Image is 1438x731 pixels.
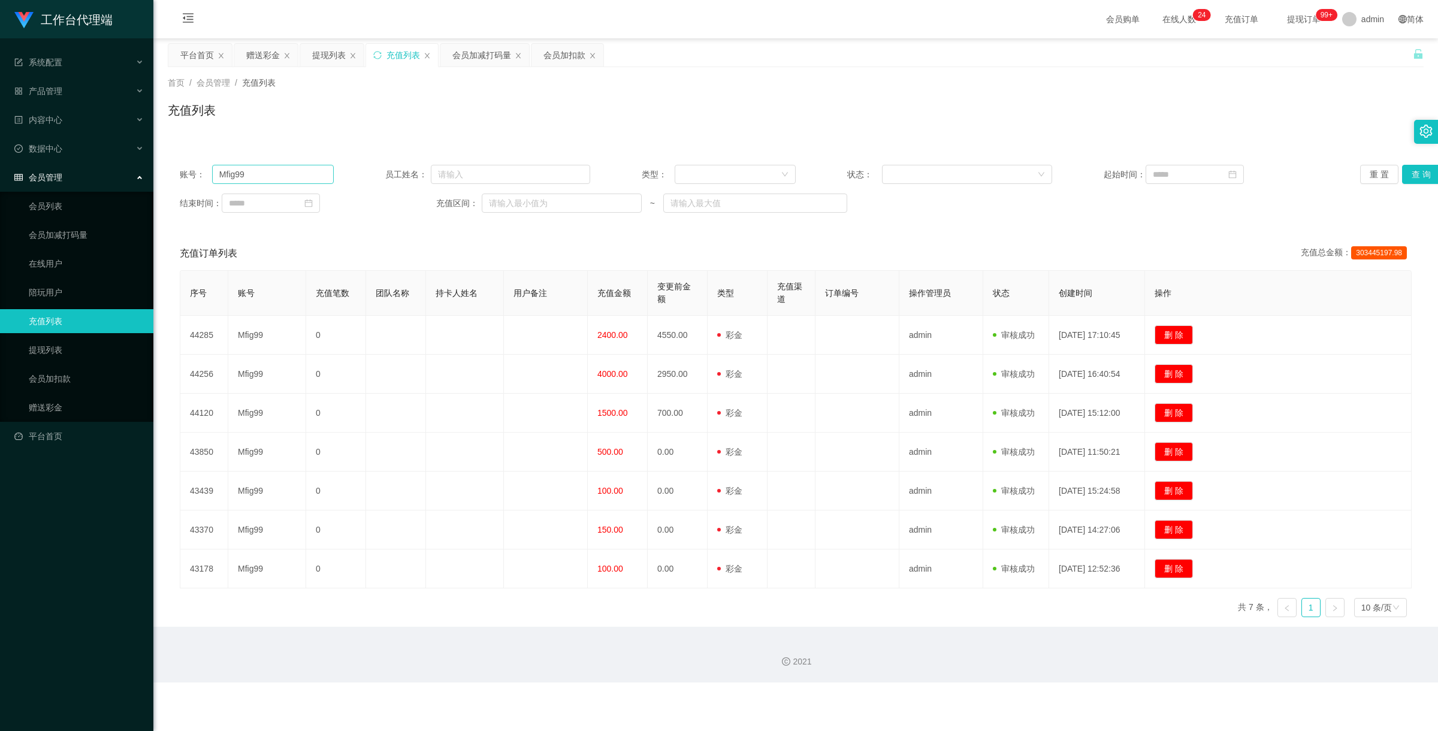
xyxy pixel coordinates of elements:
td: admin [899,394,983,433]
span: 审核成功 [993,408,1035,418]
h1: 充值列表 [168,101,216,119]
td: [DATE] 11:50:21 [1049,433,1145,472]
i: 图标: close [589,52,596,59]
span: 彩金 [717,447,742,457]
td: Mfig99 [228,316,306,355]
sup: 24 [1193,9,1210,21]
button: 删 除 [1155,364,1193,383]
img: logo.9652507e.png [14,12,34,29]
td: [DATE] 12:52:36 [1049,549,1145,588]
i: 图标: left [1283,605,1291,612]
span: 充值区间： [436,197,482,210]
span: 2400.00 [597,330,628,340]
i: 图标: calendar [1228,170,1237,179]
span: 提现订单 [1281,15,1327,23]
li: 1 [1301,598,1321,617]
li: 共 7 条， [1238,598,1273,617]
i: 图标: setting [1419,125,1433,138]
td: Mfig99 [228,433,306,472]
span: 彩金 [717,369,742,379]
td: 0 [306,316,366,355]
div: 赠送彩金 [246,44,280,67]
span: 彩金 [717,330,742,340]
td: 43850 [180,433,228,472]
h1: 工作台代理端 [41,1,113,39]
span: 序号 [190,288,207,298]
span: / [189,78,192,87]
span: 4000.00 [597,369,628,379]
span: 1500.00 [597,408,628,418]
td: 44120 [180,394,228,433]
span: 操作管理员 [909,288,951,298]
li: 下一页 [1325,598,1345,617]
td: 0.00 [648,549,708,588]
span: 审核成功 [993,447,1035,457]
span: ~ [642,197,663,210]
span: 类型 [717,288,734,298]
div: 2021 [163,656,1428,668]
span: 彩金 [717,525,742,534]
i: 图标: unlock [1413,49,1424,59]
i: 图标: down [1038,171,1045,179]
td: admin [899,316,983,355]
a: 提现列表 [29,338,144,362]
span: 会员管理 [197,78,230,87]
i: 图标: profile [14,116,23,124]
span: 303445197.98 [1351,246,1407,259]
i: 图标: global [1398,15,1407,23]
span: 员工姓名： [385,168,431,181]
td: 43439 [180,472,228,511]
button: 删 除 [1155,325,1193,345]
span: 数据中心 [14,144,62,153]
span: 在线人数 [1156,15,1202,23]
td: Mfig99 [228,472,306,511]
span: 审核成功 [993,369,1035,379]
span: 变更前金额 [657,282,691,304]
span: 充值列表 [242,78,276,87]
span: 审核成功 [993,564,1035,573]
i: 图标: menu-fold [168,1,209,39]
span: 会员管理 [14,173,62,182]
span: 产品管理 [14,86,62,96]
td: Mfig99 [228,394,306,433]
span: 账号： [180,168,212,181]
span: 系统配置 [14,58,62,67]
button: 删 除 [1155,442,1193,461]
i: 图标: close [349,52,357,59]
td: Mfig99 [228,511,306,549]
td: 0 [306,394,366,433]
button: 删 除 [1155,520,1193,539]
i: 图标: form [14,58,23,67]
i: 图标: close [515,52,522,59]
button: 删 除 [1155,403,1193,422]
td: admin [899,549,983,588]
span: 审核成功 [993,525,1035,534]
span: 充值渠道 [777,282,802,304]
span: 彩金 [717,564,742,573]
td: 0.00 [648,433,708,472]
td: admin [899,355,983,394]
td: 43370 [180,511,228,549]
td: admin [899,433,983,472]
a: 陪玩用户 [29,280,144,304]
span: 500.00 [597,447,623,457]
i: 图标: down [781,171,789,179]
td: admin [899,472,983,511]
a: 图标: dashboard平台首页 [14,424,144,448]
li: 上一页 [1277,598,1297,617]
span: / [235,78,237,87]
td: [DATE] 15:24:58 [1049,472,1145,511]
span: 首页 [168,78,185,87]
span: 充值订单 [1219,15,1264,23]
td: 0 [306,433,366,472]
sup: 1016 [1316,9,1337,21]
span: 审核成功 [993,330,1035,340]
input: 请输入 [212,165,334,184]
a: 1 [1302,599,1320,617]
input: 请输入最大值 [663,194,847,213]
span: 审核成功 [993,486,1035,496]
td: 43178 [180,549,228,588]
input: 请输入 [431,165,591,184]
i: 图标: close [424,52,431,59]
td: 700.00 [648,394,708,433]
